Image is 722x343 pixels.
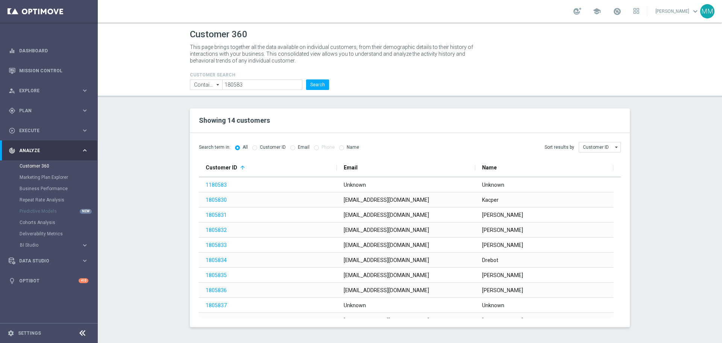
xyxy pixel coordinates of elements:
i: lightbulb [9,277,15,284]
div: Press SPACE to select this row. [199,298,613,313]
span: Unknown [482,182,504,188]
span: [PERSON_NAME] [482,242,523,248]
i: arrow_drop_down [613,142,620,152]
span: Email [344,165,358,171]
span: Data Studio [19,259,81,263]
span: [PERSON_NAME] [482,212,523,218]
a: 1805831 [206,212,227,218]
div: Press SPACE to select this row. [199,207,613,223]
input: Customer ID [579,142,621,152]
a: Optibot [19,271,79,291]
label: Customer ID [260,145,286,150]
button: gps_fixed Plan keyboard_arrow_right [8,108,89,114]
div: Business Performance [20,183,97,194]
div: Optibot [9,271,88,291]
div: Deliverability Metrics [20,228,97,239]
label: All [243,145,248,150]
a: Cohorts Analysis [20,220,78,226]
div: Press SPACE to select this row. [199,283,613,298]
span: [EMAIL_ADDRESS][DOMAIN_NAME] [344,257,429,263]
div: Customer 360 [20,160,97,172]
div: Predictive Models [20,206,97,217]
span: keyboard_arrow_down [691,7,699,15]
div: Plan [9,107,81,114]
a: Customer 360 [20,163,78,169]
div: Data Studio keyboard_arrow_right [8,258,89,264]
div: BI Studio [20,243,81,247]
span: Explore [19,88,81,93]
h1: Customer 360 [190,29,630,40]
i: keyboard_arrow_right [81,87,88,94]
span: Customer ID [206,165,237,171]
a: 1805830 [206,197,227,203]
i: arrow_drop_down [214,80,222,90]
button: lightbulb Optibot +10 [8,278,89,284]
div: play_circle_outline Execute keyboard_arrow_right [8,128,89,134]
div: Dashboard [9,41,88,61]
span: [PERSON_NAME] [482,272,523,278]
div: Repeat Rate Analysis [20,194,97,206]
div: Execute [9,127,81,134]
span: Unknown [482,302,504,308]
a: [PERSON_NAME]keyboard_arrow_down [655,6,700,17]
button: equalizer Dashboard [8,48,89,54]
span: Showing 14 customers [199,116,270,124]
span: Plan [19,108,81,113]
span: BI Studio [20,243,74,247]
span: Sort results by [545,144,574,151]
div: +10 [79,278,88,283]
a: Settings [18,331,41,335]
span: [PERSON_NAME] [482,287,523,293]
i: keyboard_arrow_right [81,257,88,264]
button: person_search Explore keyboard_arrow_right [8,88,89,94]
div: Press SPACE to select this row. [199,253,613,268]
i: keyboard_arrow_right [81,107,88,114]
a: Business Performance [20,186,78,192]
span: [EMAIL_ADDRESS][DOMAIN_NAME] [344,212,429,218]
i: track_changes [9,147,15,154]
div: Press SPACE to select this row. [199,268,613,283]
a: 1805834 [206,257,227,263]
span: Kacper [482,197,499,203]
div: Marketing Plan Explorer [20,172,97,183]
span: Search term in: [199,144,231,151]
i: keyboard_arrow_right [81,242,88,249]
span: Name [482,165,497,171]
a: 1805833 [206,242,227,248]
p: This page brings together all the data available on individual customers, from their demographic ... [190,44,479,64]
button: track_changes Analyze keyboard_arrow_right [8,148,89,154]
button: BI Studio keyboard_arrow_right [20,242,89,248]
div: MM [700,4,714,18]
i: equalizer [9,47,15,54]
span: Execute [19,128,81,133]
a: 1805836 [206,287,227,293]
div: Mission Control [9,61,88,81]
a: 1805837 [206,302,227,308]
a: Repeat Rate Analysis [20,197,78,203]
span: [EMAIL_ADDRESS][DOMAIN_NAME] [344,242,429,248]
span: [EMAIL_ADDRESS][DOMAIN_NAME] [344,197,429,203]
div: Explore [9,87,81,94]
button: Search [306,79,329,90]
span: Unknown [344,182,366,188]
div: Analyze [9,147,81,154]
a: Deliverability Metrics [20,231,78,237]
i: gps_fixed [9,107,15,114]
div: Press SPACE to select this row. [199,313,613,328]
a: Mission Control [19,61,88,81]
button: Mission Control [8,68,89,74]
span: Unknown [344,302,366,308]
i: person_search [9,87,15,94]
div: Press SPACE to select this row. [199,238,613,253]
span: [EMAIL_ADDRESS][DOMAIN_NAME] [344,272,429,278]
div: Cohorts Analysis [20,217,97,228]
span: [PERSON_NAME] [482,227,523,233]
div: BI Studio [20,239,97,251]
i: play_circle_outline [9,127,15,134]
